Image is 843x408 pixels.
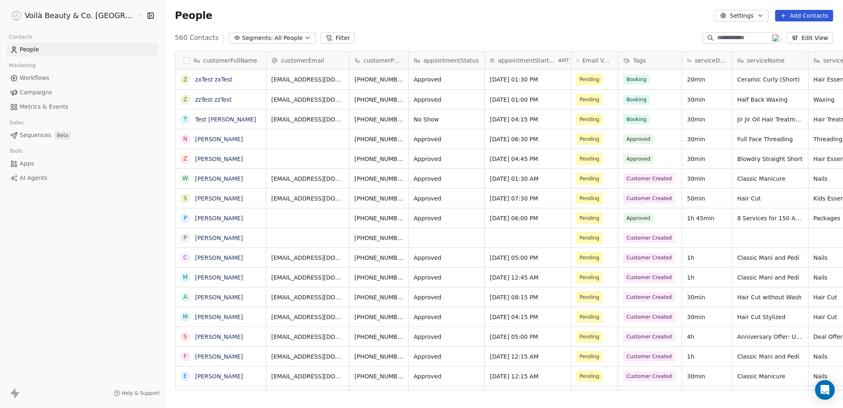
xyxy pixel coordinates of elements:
[633,56,646,65] span: Tags
[687,293,727,301] span: 30min
[354,135,403,143] span: [PHONE_NUMBER]
[737,273,803,282] span: Classic Mani and Pedi
[195,116,256,123] a: Test [PERSON_NAME]
[183,312,188,321] div: M
[414,273,480,282] span: Approved
[623,332,675,342] span: Customer Created
[195,333,243,340] a: [PERSON_NAME]
[414,333,480,341] span: Approved
[490,75,566,84] span: [DATE] 01:30 PM
[414,194,480,203] span: Approved
[195,294,243,301] a: [PERSON_NAME]
[354,293,403,301] span: [PHONE_NUMBER]
[490,293,566,301] span: [DATE] 08:15 PM
[414,293,480,301] span: Approved
[490,135,566,143] span: [DATE] 06:30 PM
[183,253,187,262] div: c
[7,86,158,99] a: Campaigns
[271,194,344,203] span: [EMAIL_ADDRESS][DOMAIN_NAME]
[54,131,71,140] span: Beta
[321,32,355,44] button: Filter
[271,254,344,262] span: [EMAIL_ADDRESS][DOMAIN_NAME]
[490,313,566,321] span: [DATE] 04:15 PM
[354,333,403,341] span: [PHONE_NUMBER]
[195,136,243,142] a: [PERSON_NAME]
[349,51,408,69] div: customerPhone
[747,56,785,65] span: serviceName
[20,131,51,140] span: Sequences
[775,10,833,21] button: Add Contacts
[195,274,243,281] a: [PERSON_NAME]
[580,75,599,84] span: Pending
[490,214,566,222] span: [DATE] 06:00 PM
[623,292,675,302] span: Customer Created
[737,96,803,104] span: Half Back Waxing
[580,313,599,321] span: Pending
[623,352,675,361] span: Customer Created
[114,390,160,396] a: Help & Support
[363,56,403,65] span: customerPhone
[7,171,158,185] a: AI Agents
[623,233,675,243] span: Customer Created
[682,51,732,69] div: serviceDuration
[184,214,187,222] div: P
[580,175,599,183] span: Pending
[175,33,219,43] span: 560 Contacts
[687,333,727,341] span: 4h
[687,96,727,104] span: 30min
[490,352,566,361] span: [DATE] 12:15 AM
[715,10,768,21] button: Settings
[490,194,566,203] span: [DATE] 07:30 PM
[354,352,403,361] span: [PHONE_NUMBER]
[623,273,675,282] span: Customer Created
[195,373,243,380] a: [PERSON_NAME]
[354,273,403,282] span: [PHONE_NUMBER]
[271,273,344,282] span: [EMAIL_ADDRESS][DOMAIN_NAME]
[6,117,27,129] span: Sales
[5,59,39,72] span: Marketing
[271,96,344,104] span: [EMAIL_ADDRESS][DOMAIN_NAME]
[490,273,566,282] span: [DATE] 12:45 AM
[687,372,727,380] span: 30min
[695,56,727,65] span: serviceDuration
[737,115,803,124] span: Jir Jir Oil Hair Treatment
[414,372,480,380] span: Approved
[737,333,803,341] span: Anniversary Offer: Ultimate Frizz-Free Hair Confidence Package 👩‍🦰
[20,174,47,182] span: AI Agents
[687,155,727,163] span: 30min
[203,56,257,65] span: customerFullName
[580,293,599,301] span: Pending
[183,332,187,341] div: S
[424,56,479,65] span: appointmentStatus
[414,96,480,104] span: Approved
[687,115,727,124] span: 30min
[354,234,403,242] span: [PHONE_NUMBER]
[737,293,803,301] span: Hair Cut without Wash
[7,43,158,56] a: People
[580,352,599,361] span: Pending
[183,154,187,163] div: Z
[195,235,243,241] a: [PERSON_NAME]
[183,75,187,84] div: z
[7,157,158,170] a: Apps
[737,254,803,262] span: Classic Mani and Pedi
[623,174,675,184] span: Customer Created
[737,135,803,143] span: Full Face Threading
[623,75,650,84] span: Booking
[195,195,243,202] a: [PERSON_NAME]
[687,352,727,361] span: 1h
[414,214,480,222] span: Approved
[737,75,803,84] span: Ceramic Curly (Short)
[623,312,675,322] span: Customer Created
[580,135,599,143] span: Pending
[490,254,566,262] span: [DATE] 05:00 PM
[20,88,52,97] span: Campaigns
[687,313,727,321] span: 30min
[7,71,158,85] a: Workflows
[275,34,303,42] span: All People
[271,175,344,183] span: [EMAIL_ADDRESS][DOMAIN_NAME]
[490,96,566,104] span: [DATE] 01:00 PM
[20,159,34,168] span: Apps
[195,314,243,320] a: [PERSON_NAME]
[195,353,243,360] a: [PERSON_NAME]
